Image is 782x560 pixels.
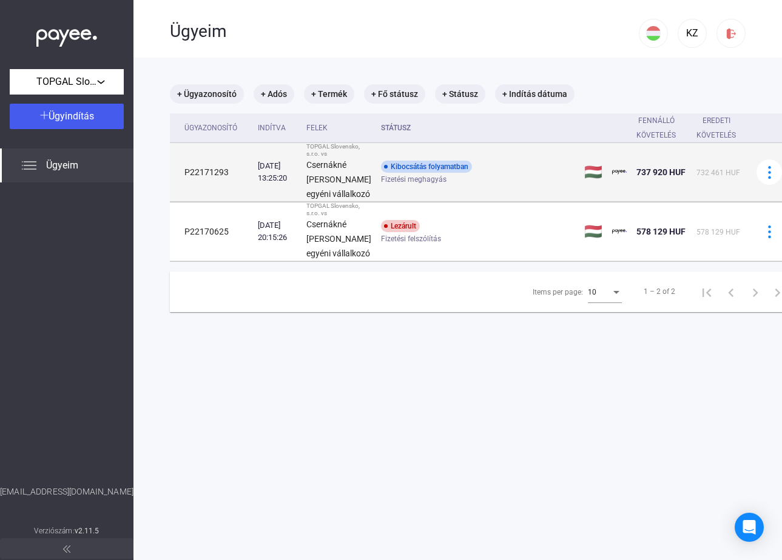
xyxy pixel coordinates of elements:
[170,202,253,261] td: P22170625
[306,160,371,199] strong: Csernákné [PERSON_NAME] egyéni vállalkozó
[646,26,661,41] img: HU
[682,26,703,41] div: KZ
[364,84,425,104] mat-chip: + Fő státusz
[533,285,583,299] div: Items per page:
[258,160,297,184] div: [DATE] 13:25:20
[75,527,99,535] strong: v2.11.5
[306,202,371,217] div: TOPGAL Slovensko, s.r.o. vs
[644,284,675,299] div: 1 – 2 of 2
[10,104,124,129] button: Ügyindítás
[36,75,97,89] span: TOPGAL Slovensko, s.r.o.
[763,225,776,238] img: more-blue
[612,224,627,239] img: payee-logo
[579,143,607,202] td: 🇭🇺
[696,113,747,142] div: Eredeti követelés
[304,84,354,104] mat-chip: + Termék
[22,158,36,173] img: list.svg
[184,121,237,135] div: Ügyazonosító
[170,21,639,42] div: Ügyeim
[636,167,686,177] span: 737 920 HUF
[254,84,294,104] mat-chip: + Adós
[306,121,328,135] div: Felek
[495,84,575,104] mat-chip: + Indítás dátuma
[743,279,767,304] button: Next page
[306,121,371,135] div: Felek
[258,121,286,135] div: Indítva
[46,158,78,173] span: Ügyeim
[36,22,97,47] img: white-payee-white-dot.svg
[381,172,447,187] span: Fizetési meghagyás
[639,19,668,48] button: HU
[636,227,686,236] span: 578 129 HUF
[696,113,736,142] div: Eredeti követelés
[381,220,420,232] div: Lezárult
[757,219,782,244] button: more-blue
[381,161,472,173] div: Kibocsátás folyamatban
[719,279,743,304] button: Previous page
[588,288,596,296] span: 10
[636,113,687,142] div: Fennálló követelés
[170,143,253,202] td: P22171293
[735,513,764,542] div: Open Intercom Messenger
[306,219,371,258] strong: Csernákné [PERSON_NAME] egyéni vállalkozó
[258,219,297,244] div: [DATE] 20:15:26
[579,202,607,261] td: 🇭🇺
[63,545,70,553] img: arrow-double-left-grey.svg
[763,166,776,179] img: more-blue
[725,27,738,40] img: logout-red
[435,84,485,104] mat-chip: + Státusz
[696,168,740,177] span: 732 461 HUF
[696,228,740,236] span: 578 129 HUF
[588,284,622,299] mat-select: Items per page:
[381,232,441,246] span: Fizetési felszólítás
[678,19,707,48] button: KZ
[40,111,49,119] img: plus-white.svg
[757,159,782,185] button: more-blue
[170,84,244,104] mat-chip: + Ügyazonosító
[376,113,579,143] th: Státusz
[612,165,627,179] img: payee-logo
[258,121,297,135] div: Indítva
[306,143,371,158] div: TOPGAL Slovensko, s.r.o. vs
[636,113,676,142] div: Fennálló követelés
[716,19,746,48] button: logout-red
[10,69,124,95] button: TOPGAL Slovensko, s.r.o.
[49,110,94,122] span: Ügyindítás
[695,279,719,304] button: First page
[184,121,248,135] div: Ügyazonosító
